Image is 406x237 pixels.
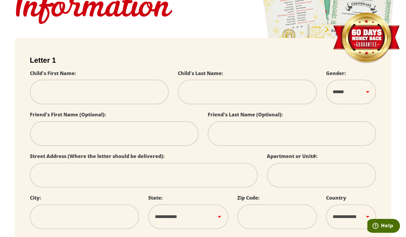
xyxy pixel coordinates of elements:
[30,70,76,77] label: Child's First Name:
[332,12,400,64] img: Money Back Guarantee
[30,194,41,201] label: City:
[148,194,163,201] label: State:
[30,153,165,160] label: Street Address (Where the letter should be delivered):
[326,70,346,77] label: Gender:
[367,219,400,234] iframe: Opens a widget where you can find more information
[267,153,318,160] label: Apartment or Unit#:
[30,56,376,65] h2: Letter 1
[237,194,260,201] label: Zip Code:
[326,194,346,201] label: Country
[178,70,223,77] label: Child's Last Name:
[30,111,106,118] label: Friend's First Name (Optional):
[208,111,283,118] label: Friend's Last Name (Optional):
